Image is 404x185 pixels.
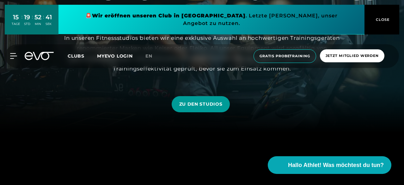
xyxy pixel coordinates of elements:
[34,13,41,22] div: 52
[43,13,44,30] div: :
[12,22,20,26] div: TAGE
[97,53,133,59] a: MYEVO LOGIN
[34,22,41,26] div: MIN
[12,13,20,22] div: 15
[24,22,30,26] div: STD
[252,49,318,63] a: Gratis Probetraining
[179,101,223,108] span: ZU DEN STUDIOS
[145,52,160,60] a: en
[24,13,30,22] div: 19
[374,17,390,22] span: CLOSE
[318,49,386,63] a: Jetzt Mitglied werden
[326,53,379,59] span: Jetzt Mitglied werden
[268,156,391,174] button: Hallo Athlet! Was möchtest du tun?
[172,91,233,117] a: ZU DEN STUDIOS
[364,5,399,34] button: CLOSE
[46,22,52,26] div: SEK
[68,53,97,59] a: Clubs
[46,13,52,22] div: 41
[32,13,33,30] div: :
[145,53,152,59] span: en
[68,53,84,59] span: Clubs
[21,13,22,30] div: :
[288,161,384,170] span: Hallo Athlet! Was möchtest du tun?
[260,53,310,59] span: Gratis Probetraining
